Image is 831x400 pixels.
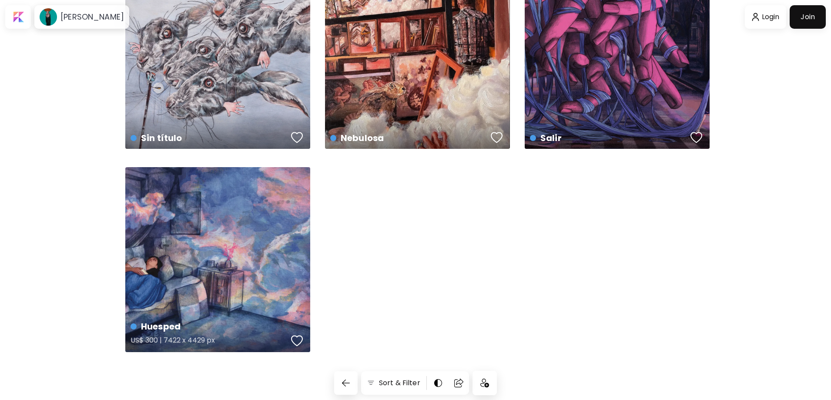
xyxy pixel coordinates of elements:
[330,131,488,145] h4: Nebulosa
[289,129,305,146] button: favorites
[341,378,351,388] img: back
[379,378,420,388] h6: Sort & Filter
[289,332,305,350] button: favorites
[334,371,361,395] a: back
[125,167,310,352] a: HuespedUS$ 300 | 7422 x 4429 pxfavoriteshttps://cdn.kaleido.art/CDN/Artwork/130529/Primary/medium...
[688,129,705,146] button: favorites
[131,131,288,145] h4: Sin título
[530,131,687,145] h4: Salir
[60,12,124,22] h6: [PERSON_NAME]
[480,379,489,387] img: icon
[131,333,288,350] h5: US$ 300 | 7422 x 4429 px
[489,129,505,146] button: favorites
[790,5,826,29] a: Join
[131,320,288,333] h4: Huesped
[334,371,358,395] button: back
